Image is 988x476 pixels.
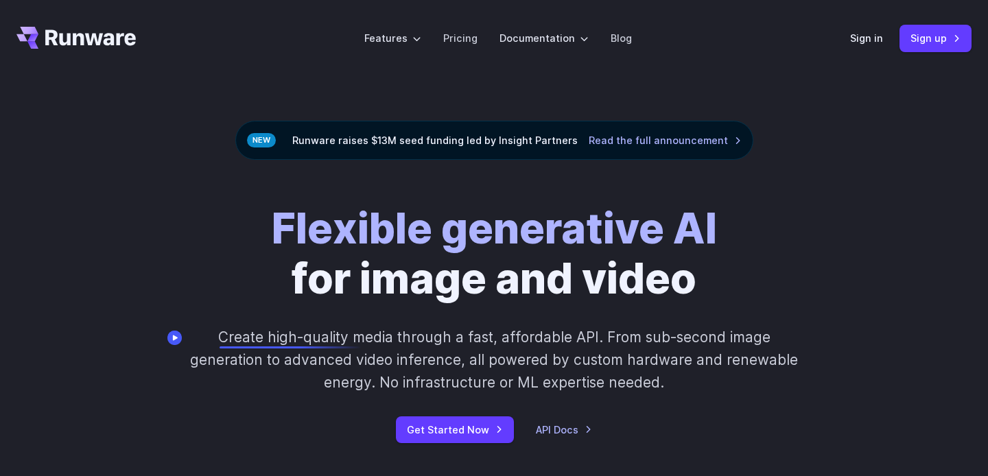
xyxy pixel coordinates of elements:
[899,25,972,51] a: Sign up
[443,30,478,46] a: Pricing
[272,204,717,304] h1: for image and video
[16,27,136,49] a: Go to /
[499,30,589,46] label: Documentation
[536,422,592,438] a: API Docs
[850,30,883,46] a: Sign in
[235,121,753,160] div: Runware raises $13M seed funding led by Insight Partners
[272,203,717,254] strong: Flexible generative AI
[611,30,632,46] a: Blog
[364,30,421,46] label: Features
[396,416,514,443] a: Get Started Now
[589,132,742,148] a: Read the full announcement
[189,326,800,394] p: Create high-quality media through a fast, affordable API. From sub-second image generation to adv...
